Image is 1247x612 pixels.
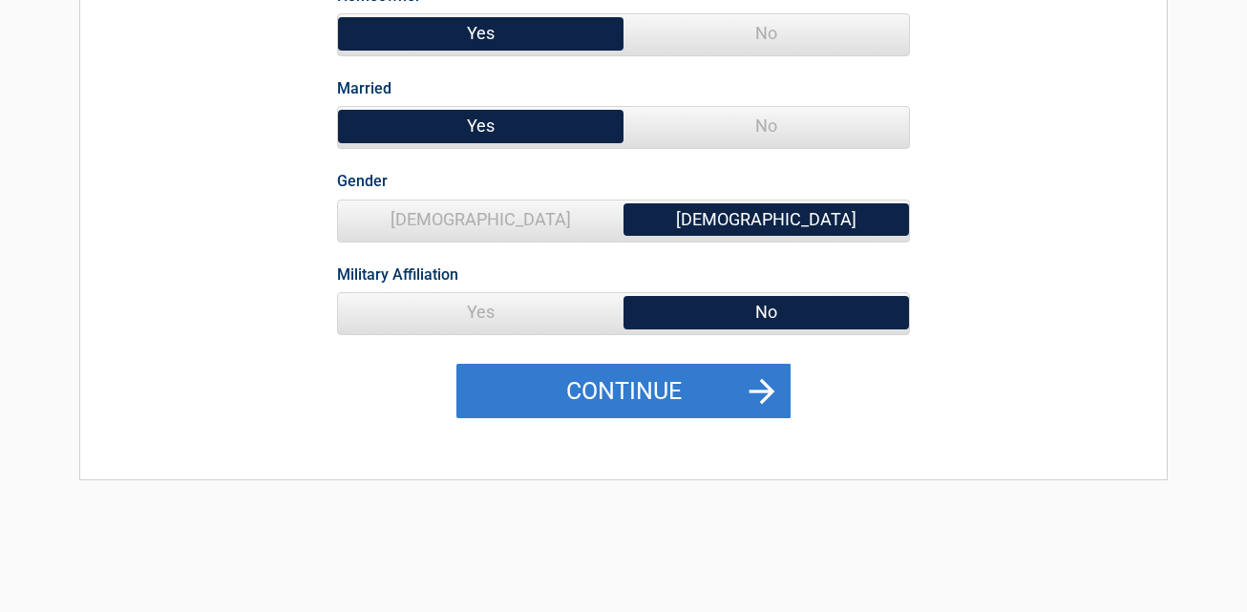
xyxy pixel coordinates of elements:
[456,364,791,419] button: Continue
[338,200,623,239] span: [DEMOGRAPHIC_DATA]
[623,107,909,145] span: No
[337,75,391,101] label: Married
[337,262,458,287] label: Military Affiliation
[623,14,909,53] span: No
[337,168,388,194] label: Gender
[623,293,909,331] span: No
[623,200,909,239] span: [DEMOGRAPHIC_DATA]
[338,14,623,53] span: Yes
[338,107,623,145] span: Yes
[338,293,623,331] span: Yes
